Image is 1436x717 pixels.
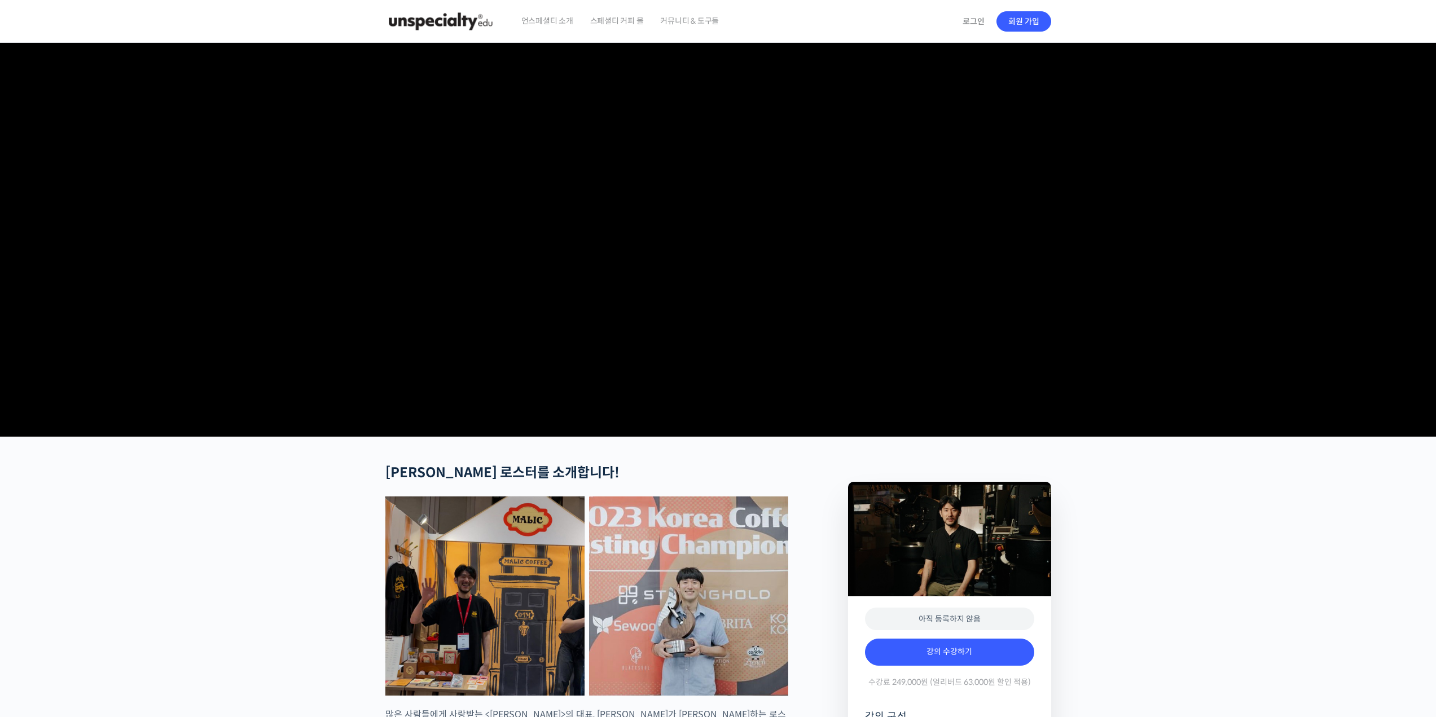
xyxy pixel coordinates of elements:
[865,639,1034,666] a: 강의 수강하기
[956,8,991,34] a: 로그인
[868,677,1031,688] span: 수강료 249,000원 (얼리버드 63,000원 할인 적용)
[385,464,620,481] strong: [PERSON_NAME] 로스터를 소개합니다!
[996,11,1051,32] a: 회원 가입
[865,608,1034,631] div: 아직 등록하지 않음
